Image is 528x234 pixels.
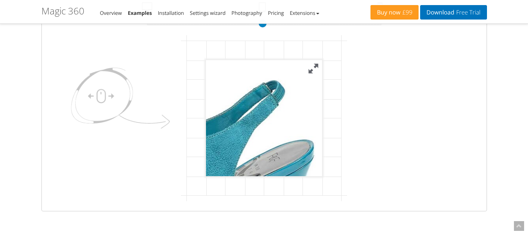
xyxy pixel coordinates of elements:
a: Buy now£99 [370,5,419,20]
a: Extensions [290,9,319,16]
a: Pricing [268,9,284,16]
a: Installation [158,9,184,16]
a: DownloadFree Trial [420,5,487,20]
span: Free Trial [454,9,480,16]
a: Photography [231,9,262,16]
a: Settings wizard [190,9,226,16]
iframe: To enrich screen reader interactions, please activate Accessibility in Grammarly extension settings [206,60,322,176]
span: £99 [401,9,413,16]
a: Examples [128,9,152,16]
a: Overview [100,9,122,16]
h1: Magic 360 [41,6,84,16]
